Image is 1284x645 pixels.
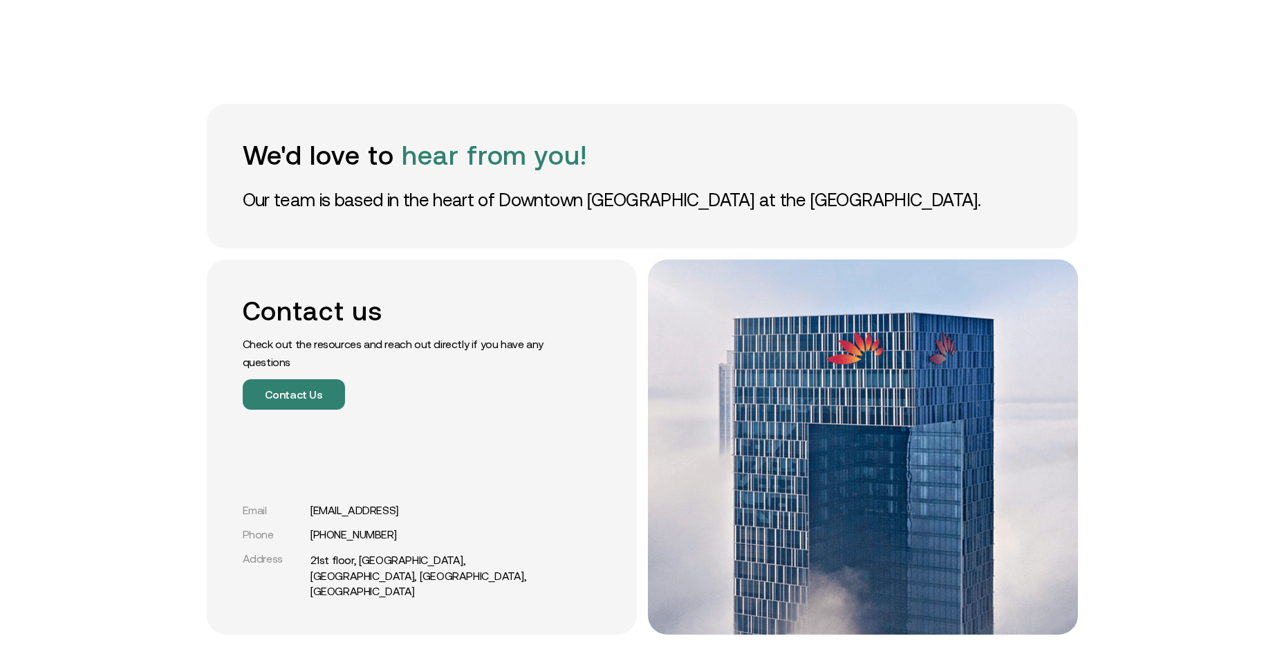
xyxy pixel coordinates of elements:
img: office [648,260,1078,635]
span: hear from you! [402,140,587,170]
h2: Contact us [243,296,554,327]
div: Address [243,552,305,565]
button: Contact Us [243,379,345,410]
div: Phone [243,528,305,541]
div: Email [243,504,305,517]
a: [EMAIL_ADDRESS] [310,504,399,517]
a: [PHONE_NUMBER] [310,528,397,541]
a: 21st floor, [GEOGRAPHIC_DATA], [GEOGRAPHIC_DATA], [GEOGRAPHIC_DATA], [GEOGRAPHIC_DATA] [310,552,554,599]
h1: We'd love to [243,140,1042,171]
p: Our team is based in the heart of Downtown [GEOGRAPHIC_DATA] at the [GEOGRAPHIC_DATA]. [243,188,1042,212]
p: Check out the resources and reach out directly if you have any questions [243,335,554,371]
